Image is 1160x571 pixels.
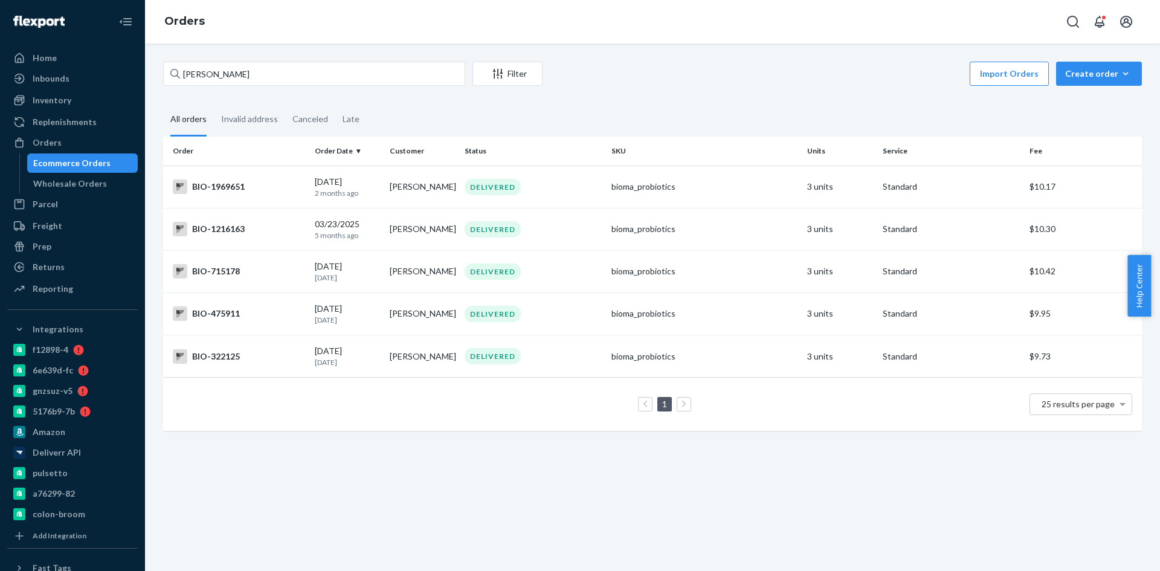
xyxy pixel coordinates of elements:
[7,381,138,401] a: gnzsuz-v5
[33,73,69,85] div: Inbounds
[1056,62,1142,86] button: Create order
[883,308,1020,320] p: Standard
[33,116,97,128] div: Replenishments
[460,137,607,166] th: Status
[883,350,1020,363] p: Standard
[7,422,138,442] a: Amazon
[173,222,305,236] div: BIO-1216163
[315,260,380,283] div: [DATE]
[611,223,797,235] div: bioma_probiotics
[7,48,138,68] a: Home
[472,62,543,86] button: Filter
[33,220,62,232] div: Freight
[390,146,455,156] div: Customer
[385,335,460,378] td: [PERSON_NAME]
[33,508,85,520] div: colon-broom
[878,137,1025,166] th: Service
[883,265,1020,277] p: Standard
[611,308,797,320] div: bioma_probiotics
[163,137,310,166] th: Order
[1042,399,1115,409] span: 25 results per page
[315,230,380,240] p: 5 months ago
[883,223,1020,235] p: Standard
[315,345,380,367] div: [DATE]
[465,179,521,195] div: DELIVERED
[221,103,278,135] div: Invalid address
[7,402,138,421] a: 5176b9-7b
[173,264,305,279] div: BIO-715178
[385,166,460,208] td: [PERSON_NAME]
[27,174,138,193] a: Wholesale Orders
[7,112,138,132] a: Replenishments
[1127,255,1151,317] span: Help Center
[465,221,521,237] div: DELIVERED
[385,208,460,250] td: [PERSON_NAME]
[1061,10,1085,34] button: Open Search Box
[33,426,65,438] div: Amazon
[385,250,460,292] td: [PERSON_NAME]
[7,195,138,214] a: Parcel
[33,198,58,210] div: Parcel
[611,350,797,363] div: bioma_probiotics
[163,62,465,86] input: Search orders
[1083,535,1148,565] iframe: Opens a widget where you can chat to one of our agents
[164,15,205,28] a: Orders
[27,153,138,173] a: Ecommerce Orders
[7,133,138,152] a: Orders
[33,94,71,106] div: Inventory
[33,447,81,459] div: Deliverr API
[33,467,68,479] div: pulsetto
[1025,166,1142,208] td: $10.17
[33,52,57,64] div: Home
[33,405,75,418] div: 5176b9-7b
[173,306,305,321] div: BIO-475911
[802,250,877,292] td: 3 units
[1025,208,1142,250] td: $10.30
[315,303,380,325] div: [DATE]
[7,361,138,380] a: 6e639d-fc
[310,137,385,166] th: Order Date
[1087,10,1112,34] button: Open notifications
[7,279,138,298] a: Reporting
[802,292,877,335] td: 3 units
[7,484,138,503] a: a76299-82
[315,188,380,198] p: 2 months ago
[883,181,1020,193] p: Standard
[33,178,107,190] div: Wholesale Orders
[7,257,138,277] a: Returns
[802,166,877,208] td: 3 units
[315,315,380,325] p: [DATE]
[7,237,138,256] a: Prep
[173,179,305,194] div: BIO-1969651
[465,348,521,364] div: DELIVERED
[7,443,138,462] a: Deliverr API
[1114,10,1138,34] button: Open account menu
[33,240,51,253] div: Prep
[1025,250,1142,292] td: $10.42
[473,68,542,80] div: Filter
[33,323,83,335] div: Integrations
[1025,137,1142,166] th: Fee
[173,349,305,364] div: BIO-322125
[155,4,214,39] ol: breadcrumbs
[7,340,138,360] a: f12898-4
[315,273,380,283] p: [DATE]
[611,265,797,277] div: bioma_probiotics
[7,69,138,88] a: Inbounds
[802,208,877,250] td: 3 units
[660,399,669,409] a: Page 1 is your current page
[13,16,65,28] img: Flexport logo
[33,488,75,500] div: a76299-82
[33,531,86,541] div: Add Integration
[315,176,380,198] div: [DATE]
[343,103,359,135] div: Late
[292,103,328,135] div: Canceled
[33,283,73,295] div: Reporting
[802,137,877,166] th: Units
[114,10,138,34] button: Close Navigation
[315,218,380,240] div: 03/23/2025
[33,137,62,149] div: Orders
[1025,292,1142,335] td: $9.95
[7,505,138,524] a: colon-broom
[7,463,138,483] a: pulsetto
